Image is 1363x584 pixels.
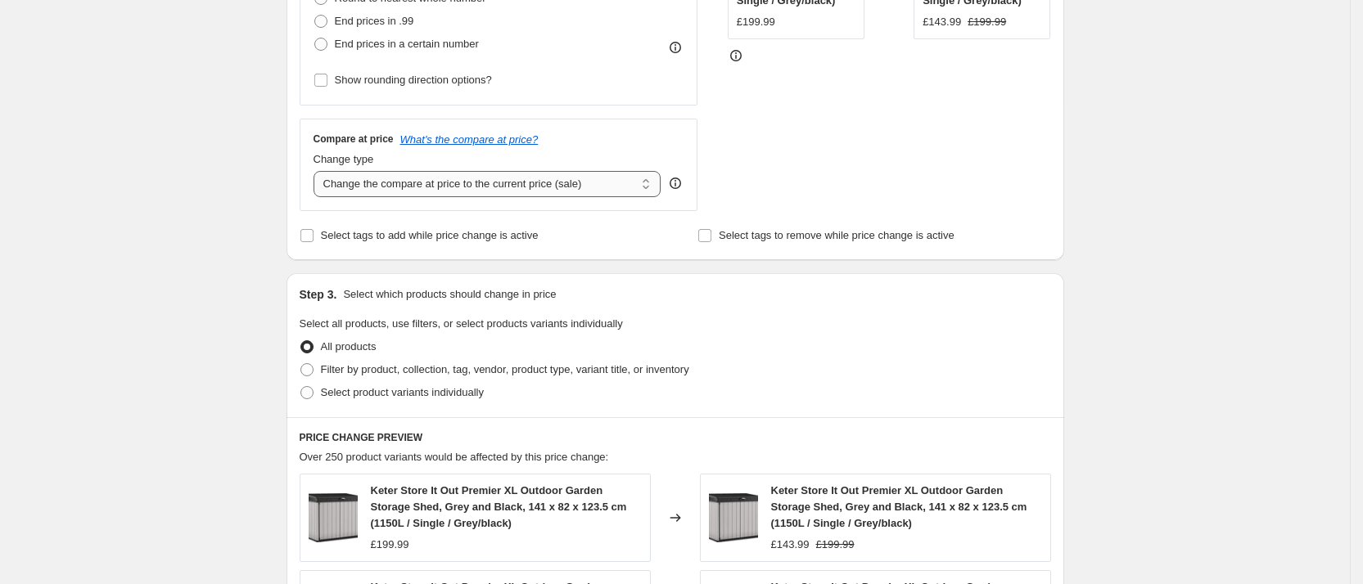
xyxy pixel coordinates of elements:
span: End prices in a certain number [335,38,479,50]
span: Select tags to add while price change is active [321,229,539,241]
h6: PRICE CHANGE PREVIEW [300,431,1051,444]
span: Keter Store It Out Premier XL Outdoor Garden Storage Shed, Grey and Black, 141 x 82 x 123.5 cm (1... [371,484,627,529]
span: All products [321,340,377,353]
h2: Step 3. [300,286,337,303]
span: End prices in .99 [335,15,414,27]
div: £199.99 [737,14,775,30]
span: Keter Store It Out Premier XL Outdoor Garden Storage Shed, Grey and Black, 141 x 82 x 123.5 cm (1... [771,484,1027,529]
span: Select product variants individually [321,386,484,398]
div: help [667,175,684,191]
div: £143.99 [923,14,961,30]
span: Change type [314,153,374,165]
strike: £199.99 [968,14,1006,30]
div: £143.99 [771,537,810,553]
button: What's the compare at price? [400,133,539,146]
span: Over 250 product variants would be affected by this price change: [300,451,609,463]
span: Filter by product, collection, tag, vendor, product type, variant title, or inventory [321,363,689,375]
span: Show rounding direction options? [335,74,492,86]
h3: Compare at price [314,133,394,146]
div: £199.99 [371,537,409,553]
strike: £199.99 [816,537,855,553]
span: Select all products, use filters, or select products variants individually [300,317,623,330]
span: Select tags to remove while price change is active [719,229,955,241]
p: Select which products should change in price [343,286,556,303]
img: 81CAv3FORjL._AC_SL1500_80x.jpg [709,493,758,542]
img: 81CAv3FORjL._AC_SL1500_80x.jpg [309,493,358,542]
